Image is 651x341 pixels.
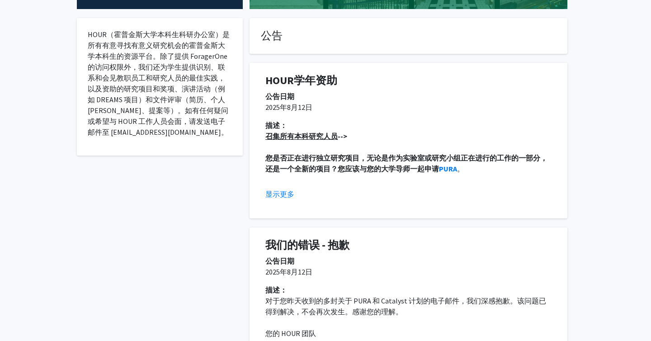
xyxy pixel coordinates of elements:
[265,132,338,141] font: 召集所有本科研究人员
[265,256,294,265] font: 公告日期
[265,329,316,338] font: 您的 HOUR 团队
[457,164,464,173] font: 。
[261,28,283,43] font: 公告
[265,103,312,112] font: 2025年8月12日
[265,153,547,173] font: 您是否正在进行独立研究项目，无论是作为实验室或研究小组正在进行的工作的一部分，还是一个全新的项目？您应该与您的大学导师一起申请
[265,121,287,130] font: 描述：
[265,92,294,101] font: 公告日期
[265,73,337,87] font: HOUR学年资助
[265,267,312,276] font: 2025年8月12日
[439,164,457,173] a: PURA
[265,238,349,252] font: 我们的错误 - 抱歉
[265,189,294,199] button: 显示更多
[265,189,294,199] font: 显示更多
[88,30,230,137] font: HOUR（霍普金斯大学本科生科研办公室）是所有有意寻找有意义研究机会的霍普金斯大学本科生的资源平台。除了提供 ForagerOne 的访问权限外，我们还为学生提供识别、联系和会见教职员工和研究人...
[338,132,347,141] font: -->
[265,296,546,316] font: 对于您昨天收到的多封关于 PURA 和 Catalyst 计划的电子邮件，我们深感抱歉。该问题已得到解决，不会再次发生。感谢您的理解。
[265,285,287,294] font: 描述：
[7,300,38,334] iframe: 聊天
